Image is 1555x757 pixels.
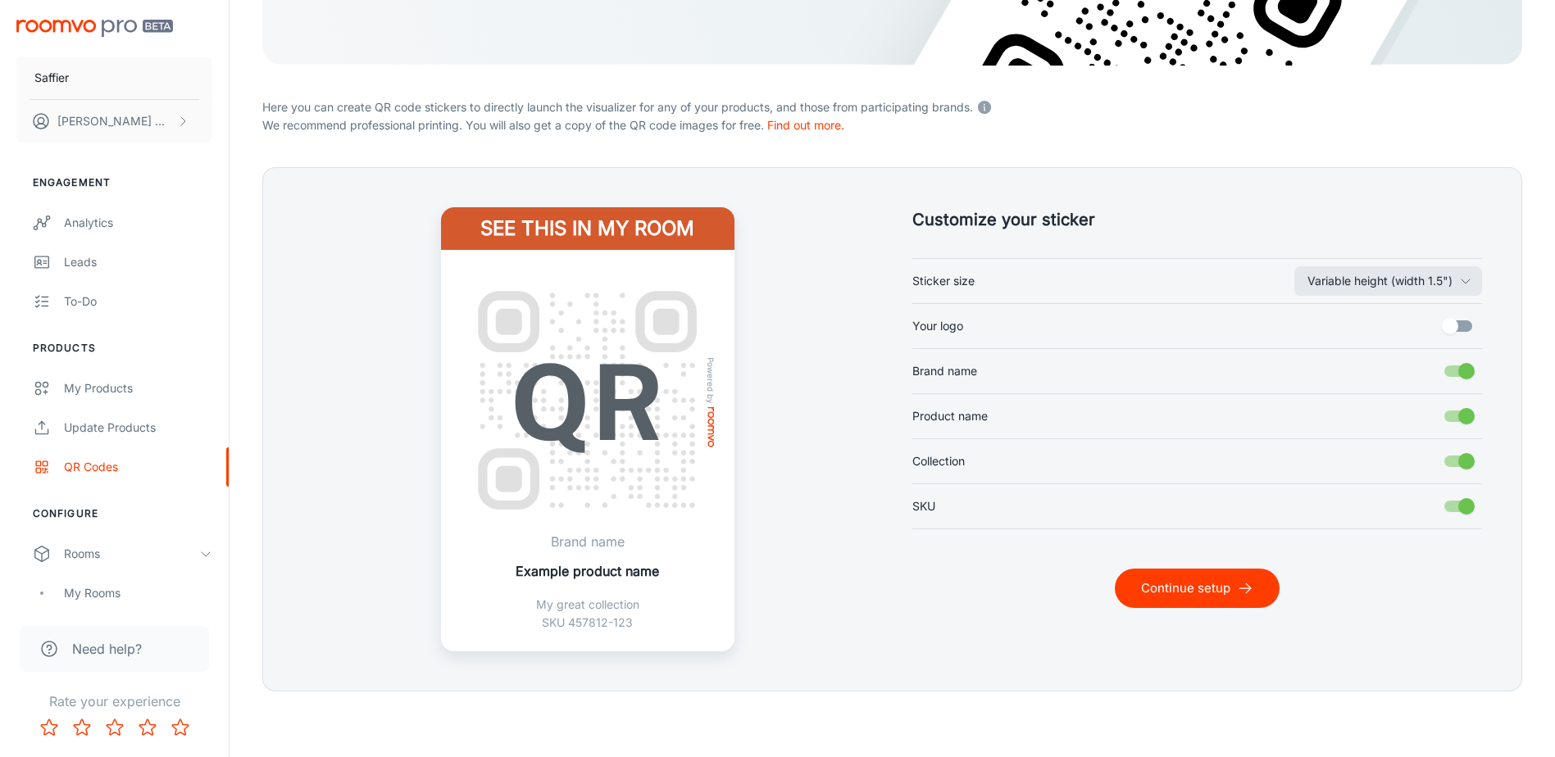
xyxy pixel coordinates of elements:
[164,711,197,744] button: Rate 5 star
[516,596,659,614] p: My great collection
[33,711,66,744] button: Rate 1 star
[461,274,715,528] img: QR Code Example
[34,69,69,87] p: Saffier
[441,207,734,250] h4: See this in my room
[516,532,659,551] p: Brand name
[57,112,173,130] p: [PERSON_NAME] Meijer
[912,317,963,335] span: Your logo
[64,214,212,232] div: Analytics
[702,357,719,404] span: Powered by
[912,407,988,425] span: Product name
[707,407,714,447] img: roomvo
[767,118,844,132] a: Find out more.
[13,691,216,711] p: Rate your experience
[262,95,1522,116] p: Here you can create QR code stickers to directly launch the visualizer for any of your products, ...
[72,639,142,659] span: Need help?
[98,711,131,744] button: Rate 3 star
[912,207,1483,232] h5: Customize your sticker
[912,452,965,470] span: Collection
[64,379,212,397] div: My Products
[262,116,1522,134] p: We recommend professional printing. You will also get a copy of the QR code images for free.
[16,57,212,99] button: Saffier
[1294,266,1482,296] button: Sticker size
[64,545,199,563] div: Rooms
[64,458,212,476] div: QR Codes
[64,253,212,271] div: Leads
[516,561,659,581] p: Example product name
[66,711,98,744] button: Rate 2 star
[1115,569,1280,608] button: Continue setup
[16,20,173,37] img: Roomvo PRO Beta
[64,584,212,602] div: My Rooms
[64,292,212,311] div: To-do
[912,497,935,515] span: SKU
[16,100,212,143] button: [PERSON_NAME] Meijer
[64,419,212,437] div: Update Products
[131,711,164,744] button: Rate 4 star
[912,362,977,380] span: Brand name
[912,272,975,290] span: Sticker size
[516,614,659,632] p: SKU 457812-123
